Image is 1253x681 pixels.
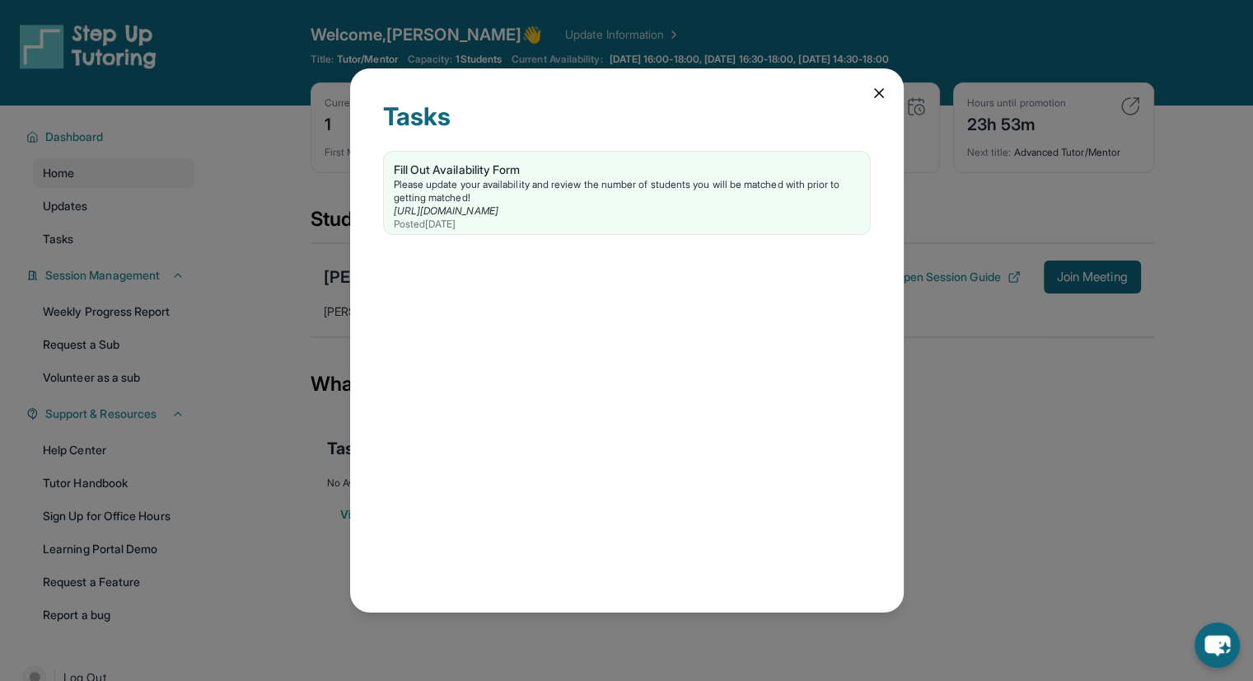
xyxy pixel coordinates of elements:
[384,152,870,234] a: Fill Out Availability FormPlease update your availability and review the number of students you w...
[1195,622,1240,668] button: chat-button
[394,218,860,231] div: Posted [DATE]
[394,204,498,217] a: [URL][DOMAIN_NAME]
[383,101,871,151] div: Tasks
[394,178,860,204] div: Please update your availability and review the number of students you will be matched with prior ...
[394,162,860,178] div: Fill Out Availability Form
